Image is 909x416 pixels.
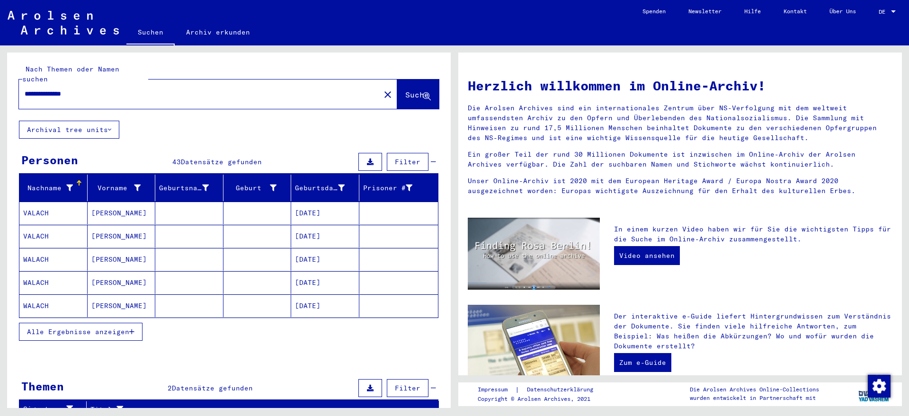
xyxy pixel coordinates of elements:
button: Archival tree units [19,121,119,139]
h1: Herzlich willkommen im Online-Archiv! [468,76,892,96]
mat-cell: [PERSON_NAME] [88,202,156,224]
mat-label: Nach Themen oder Namen suchen [22,65,119,83]
button: Suche [397,80,439,109]
div: Geburt‏ [227,183,277,193]
span: 2 [168,384,172,392]
mat-header-cell: Vorname [88,175,156,201]
span: Filter [395,384,420,392]
p: Die Arolsen Archives sind ein internationales Zentrum über NS-Verfolgung mit dem weltweit umfasse... [468,103,892,143]
div: Vorname [91,183,141,193]
span: DE [879,9,889,15]
p: Die Arolsen Archives Online-Collections [690,385,819,394]
mat-header-cell: Nachname [19,175,88,201]
p: Ein großer Teil der rund 30 Millionen Dokumente ist inzwischen im Online-Archiv der Arolsen Archi... [468,150,892,169]
mat-cell: [DATE] [291,271,359,294]
a: Video ansehen [614,246,680,265]
div: Prisoner # [363,183,413,193]
div: Geburtsdatum [295,180,359,195]
mat-cell: WALACH [19,248,88,271]
mat-cell: [PERSON_NAME] [88,248,156,271]
p: wurden entwickelt in Partnerschaft mit [690,394,819,402]
mat-icon: close [382,89,393,100]
span: Alle Ergebnisse anzeigen [27,327,129,336]
button: Clear [378,85,397,104]
mat-cell: [PERSON_NAME] [88,225,156,248]
span: Filter [395,158,420,166]
mat-cell: [DATE] [291,294,359,317]
mat-header-cell: Prisoner # [359,175,438,201]
div: Geburtsdatum [295,183,345,193]
img: Zustimmung ändern [868,375,891,398]
a: Zum e-Guide [614,353,671,372]
mat-cell: WALACH [19,294,88,317]
mat-cell: [DATE] [291,225,359,248]
div: Personen [21,151,78,168]
p: Copyright © Arolsen Archives, 2021 [478,395,605,403]
div: Nachname [23,180,87,195]
button: Filter [387,379,428,397]
div: Signature [23,404,74,414]
div: | [478,385,605,395]
mat-cell: WALACH [19,271,88,294]
span: Suche [405,90,429,99]
div: Geburtsname [159,180,223,195]
mat-header-cell: Geburt‏ [223,175,292,201]
p: Der interaktive e-Guide liefert Hintergrundwissen zum Verständnis der Dokumente. Sie finden viele... [614,311,892,351]
mat-header-cell: Geburtsname [155,175,223,201]
mat-cell: [DATE] [291,202,359,224]
mat-cell: [PERSON_NAME] [88,271,156,294]
div: Nachname [23,183,73,193]
div: Prisoner # [363,180,427,195]
span: Datensätze gefunden [172,384,253,392]
mat-cell: [PERSON_NAME] [88,294,156,317]
div: Geburt‏ [227,180,291,195]
p: In einem kurzen Video haben wir für Sie die wichtigsten Tipps für die Suche im Online-Archiv zusa... [614,224,892,244]
p: Unser Online-Archiv ist 2020 mit dem European Heritage Award / Europa Nostra Award 2020 ausgezeic... [468,176,892,196]
div: Geburtsname [159,183,209,193]
div: Themen [21,378,64,395]
span: 43 [172,158,181,166]
mat-cell: [DATE] [291,248,359,271]
mat-cell: VALACH [19,202,88,224]
mat-header-cell: Geburtsdatum [291,175,359,201]
a: Impressum [478,385,515,395]
img: video.jpg [468,218,600,290]
img: Arolsen_neg.svg [8,11,119,35]
img: yv_logo.png [856,382,892,406]
a: Datenschutzerklärung [519,385,605,395]
button: Filter [387,153,428,171]
img: eguide.jpg [468,305,600,393]
div: Zustimmung ändern [867,374,890,397]
mat-cell: VALACH [19,225,88,248]
div: Vorname [91,180,155,195]
div: Titel [90,405,415,415]
a: Archiv erkunden [175,21,261,44]
span: Datensätze gefunden [181,158,262,166]
button: Alle Ergebnisse anzeigen [19,323,143,341]
a: Suchen [126,21,175,45]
